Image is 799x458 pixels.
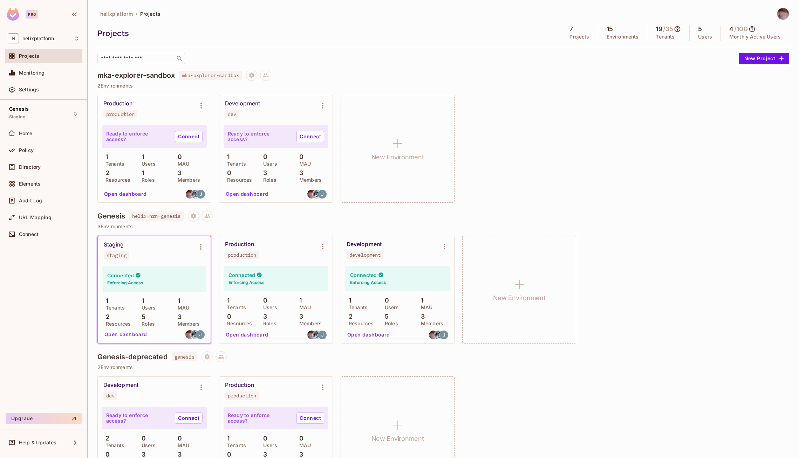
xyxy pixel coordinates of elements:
button: Environment settings [316,240,330,254]
div: Pro [26,10,38,19]
div: Production [103,100,132,107]
span: Directory [19,164,41,170]
h5: / 100 [734,26,748,33]
div: production [106,111,135,117]
span: Project settings [188,214,199,221]
h4: Connected [350,272,377,278]
p: Tenants [102,161,124,167]
h4: Connected [107,272,134,279]
h1: New Environment [493,293,546,303]
span: Monitoring [19,70,45,76]
h1: New Environment [371,152,424,162]
p: 3 [174,451,182,458]
a: Connect [296,412,324,424]
img: john.corrales@helix.com [439,331,448,339]
a: Connect [175,131,203,142]
p: Tenants [224,443,246,448]
button: Open dashboard [101,188,150,200]
div: production [228,393,256,398]
button: Environment settings [316,380,330,394]
p: Ready to enforce access? [106,412,169,424]
p: 0 [381,297,389,304]
p: Users [260,443,277,448]
span: Project settings [246,73,257,80]
img: david.earl@helix.com [185,330,194,339]
img: john.corrales@helix.com [196,190,205,199]
p: 3 [417,313,425,320]
p: Tenants [224,161,246,167]
p: 2 Environments [97,365,789,370]
p: Users [138,305,156,311]
p: Users [260,305,277,310]
p: 1 [296,297,302,304]
span: genesis [172,352,197,361]
button: Environment settings [194,99,208,113]
p: Tenants [656,34,675,40]
p: Resources [224,177,252,183]
p: Projects [569,34,589,40]
p: Roles [138,321,155,327]
img: michael.amato@helix.com [434,331,443,339]
div: dev [228,111,236,117]
p: 0 [102,451,110,458]
p: 1 [417,297,423,304]
p: Members [174,177,200,183]
p: 5 [138,313,145,320]
p: Roles [138,177,155,183]
p: Resources [345,321,374,326]
div: Development [347,241,382,248]
button: Environment settings [437,240,451,254]
span: Project settings [202,355,213,361]
a: Connect [296,131,324,142]
span: H [8,33,19,43]
p: 1 [224,297,230,304]
p: 0 [224,313,231,320]
p: Members [174,321,200,327]
h5: 5 [698,26,702,33]
p: 3 [296,451,303,458]
span: Workspace: helixplatform [22,36,54,41]
h4: Genesis [97,212,125,220]
span: Connect [19,231,39,237]
p: 1 [224,435,230,442]
p: Resources [102,321,131,327]
span: Staging [9,114,26,120]
p: 0 [260,435,267,442]
div: staging [107,252,127,258]
span: Policy [19,147,34,153]
p: 1 [174,297,180,304]
h4: Connected [228,272,255,278]
p: Users [138,443,156,448]
button: New Project [739,53,789,64]
h5: 4 [729,26,733,33]
p: Roles [381,321,398,326]
button: Open dashboard [223,188,271,200]
p: 3 [174,169,182,176]
p: Tenants [224,305,246,310]
p: 2 [345,313,353,320]
span: Projects [140,11,161,17]
p: Monthly Active Users [729,34,781,40]
p: 3 Environments [97,224,789,229]
span: helixplatform [100,11,133,17]
img: David Earl [777,8,789,20]
p: Tenants [102,305,125,311]
img: david.earl@helix.com [429,331,438,339]
div: dev [106,393,115,398]
p: 1 [138,297,144,304]
p: MAU [174,161,189,167]
span: Elements [19,181,41,187]
button: Environment settings [194,240,208,254]
li: / [136,11,137,17]
h4: mka-explorer-sandbox [97,71,175,79]
p: 1 [345,297,351,304]
p: 5 [381,313,389,320]
p: 0 [296,153,303,160]
div: Production [225,241,254,248]
p: MAU [417,305,432,310]
button: Upgrade [6,413,82,424]
span: Home [19,131,33,136]
p: Roles [260,177,276,183]
img: michael.amato@helix.com [313,331,321,339]
p: MAU [296,305,311,310]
